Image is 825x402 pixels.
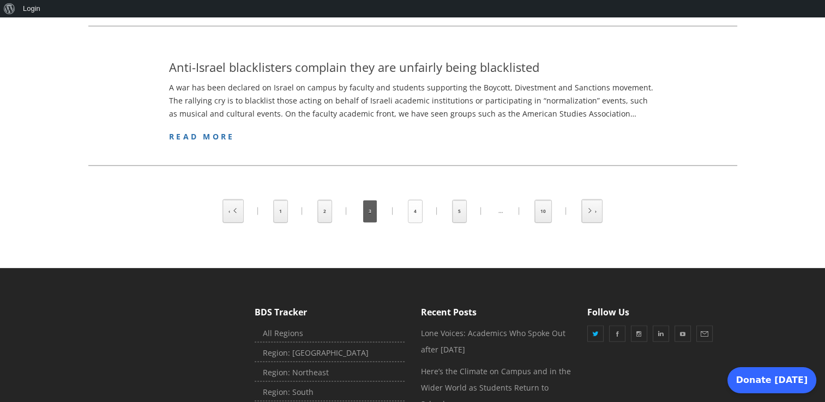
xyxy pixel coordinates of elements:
[587,306,737,318] h5: Follow Us
[169,81,656,120] p: A war has been declared on Israel on campus by faculty and students supporting the Boycott, Dives...
[169,59,539,76] h4: Anti-Israel blacklisters complain they are unfairly being blacklisted
[421,328,565,355] a: (opens in a new tab)
[255,325,405,342] a: All Regions
[498,207,503,215] span: …
[453,200,466,222] a: 5
[169,131,234,142] a: read more
[255,364,405,381] a: Region: Northeast
[408,200,422,222] a: 4
[318,200,332,222] a: 2
[255,384,405,401] a: Region: South
[535,200,551,222] a: 10
[255,345,405,362] a: Region: [GEOGRAPHIC_DATA]
[255,306,405,318] h5: BDS Tracker
[363,200,377,222] span: 3
[421,306,571,318] h5: Recent Posts
[274,200,287,222] a: 1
